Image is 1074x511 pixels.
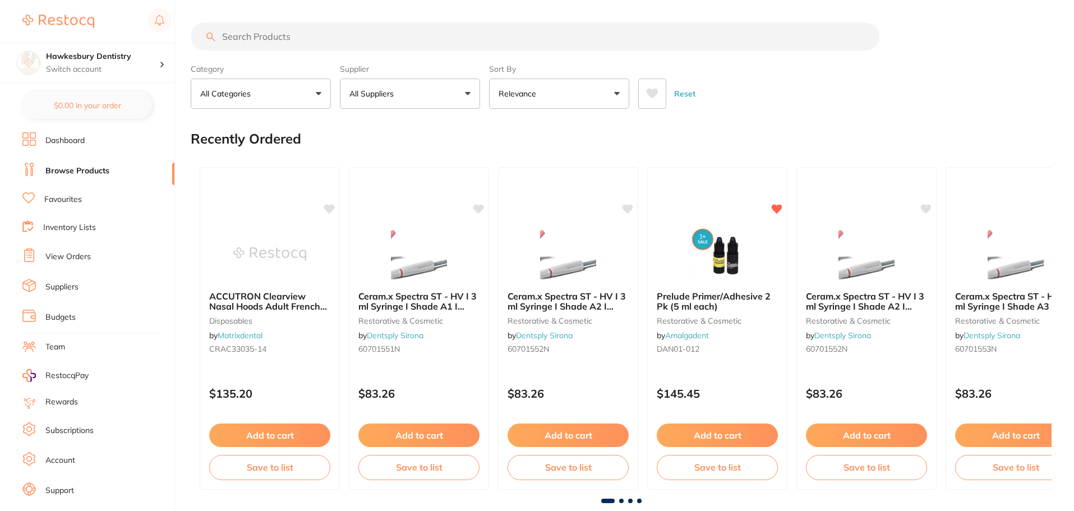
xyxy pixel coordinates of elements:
[45,485,74,496] a: Support
[45,342,65,353] a: Team
[22,369,36,382] img: RestocqPay
[209,291,330,312] b: ACCUTRON Clearview Nasal Hoods Adult French Vanilla (12)
[45,370,89,381] span: RestocqPay
[358,455,480,480] button: Save to list
[209,387,330,400] p: $135.20
[508,316,629,325] small: restorative & cosmetic
[358,316,480,325] small: restorative & cosmetic
[209,423,330,447] button: Add to cart
[358,387,480,400] p: $83.26
[508,423,629,447] button: Add to cart
[489,64,629,74] label: Sort By
[358,330,423,340] span: by
[22,8,94,34] a: Restocq Logo
[508,330,573,340] span: by
[358,423,480,447] button: Add to cart
[657,387,778,400] p: $145.45
[209,316,330,325] small: disposables
[45,425,94,436] a: Subscriptions
[806,316,927,325] small: restorative & cosmetic
[45,165,109,177] a: Browse Products
[657,344,778,353] small: DAN01-012
[681,226,754,282] img: Prelude Primer/Adhesive 2 Pk (5 ml each)
[499,88,541,99] p: Relevance
[44,194,82,205] a: Favourites
[806,330,871,340] span: by
[218,330,262,340] a: Matrixdental
[209,330,262,340] span: by
[46,51,159,62] h4: Hawkesbury Dentistry
[367,330,423,340] a: Dentsply Sirona
[358,291,480,312] b: Ceram.x Spectra ST - HV I 3 ml Syringe I Shade A1 I Refill of 1
[671,79,699,109] button: Reset
[45,282,79,293] a: Suppliers
[209,455,330,480] button: Save to list
[657,330,709,340] span: by
[806,387,927,400] p: $83.26
[209,344,330,353] small: CRAC33035-14
[830,226,903,282] img: Ceram.x Spectra ST - HV I 3 ml Syringe I Shade A2 I Refill of 1
[191,22,879,50] input: Search Products
[22,92,152,119] button: $0.00 in your order
[964,330,1020,340] a: Dentsply Sirona
[43,222,96,233] a: Inventory Lists
[665,330,709,340] a: Amalgadent
[340,79,480,109] button: All Suppliers
[45,251,91,263] a: View Orders
[382,226,455,282] img: Ceram.x Spectra ST - HV I 3 ml Syringe I Shade A1 I Refill of 1
[340,64,480,74] label: Supplier
[191,79,331,109] button: All Categories
[191,64,331,74] label: Category
[191,131,301,147] h2: Recently Ordered
[657,423,778,447] button: Add to cart
[532,226,605,282] img: Ceram.x Spectra ST - HV I 3 ml Syringe I Shade A2 I Refill of 1
[200,88,255,99] p: All Categories
[358,344,480,353] small: 60701551N
[508,387,629,400] p: $83.26
[508,455,629,480] button: Save to list
[806,344,927,353] small: 60701552N
[349,88,398,99] p: All Suppliers
[233,226,306,282] img: ACCUTRON Clearview Nasal Hoods Adult French Vanilla (12)
[516,330,573,340] a: Dentsply Sirona
[657,316,778,325] small: restorative & cosmetic
[45,135,85,146] a: Dashboard
[17,52,40,74] img: Hawkesbury Dentistry
[814,330,871,340] a: Dentsply Sirona
[46,64,159,75] p: Switch account
[955,330,1020,340] span: by
[979,226,1052,282] img: Ceram.x Spectra ST - HV I 3 ml Syringe I Shade A3 I Refill of 1
[45,397,78,408] a: Rewards
[806,291,927,312] b: Ceram.x Spectra ST - HV I 3 ml Syringe I Shade A2 I Refill of 1
[45,312,76,323] a: Budgets
[657,291,778,312] b: Prelude Primer/Adhesive 2 Pk (5 ml each)
[806,423,927,447] button: Add to cart
[489,79,629,109] button: Relevance
[45,455,75,466] a: Account
[508,344,629,353] small: 60701552N
[806,455,927,480] button: Save to list
[657,455,778,480] button: Save to list
[22,15,94,28] img: Restocq Logo
[508,291,629,312] b: Ceram.x Spectra ST - HV I 3 ml Syringe I Shade A2 I Refill of 1
[22,369,89,382] a: RestocqPay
